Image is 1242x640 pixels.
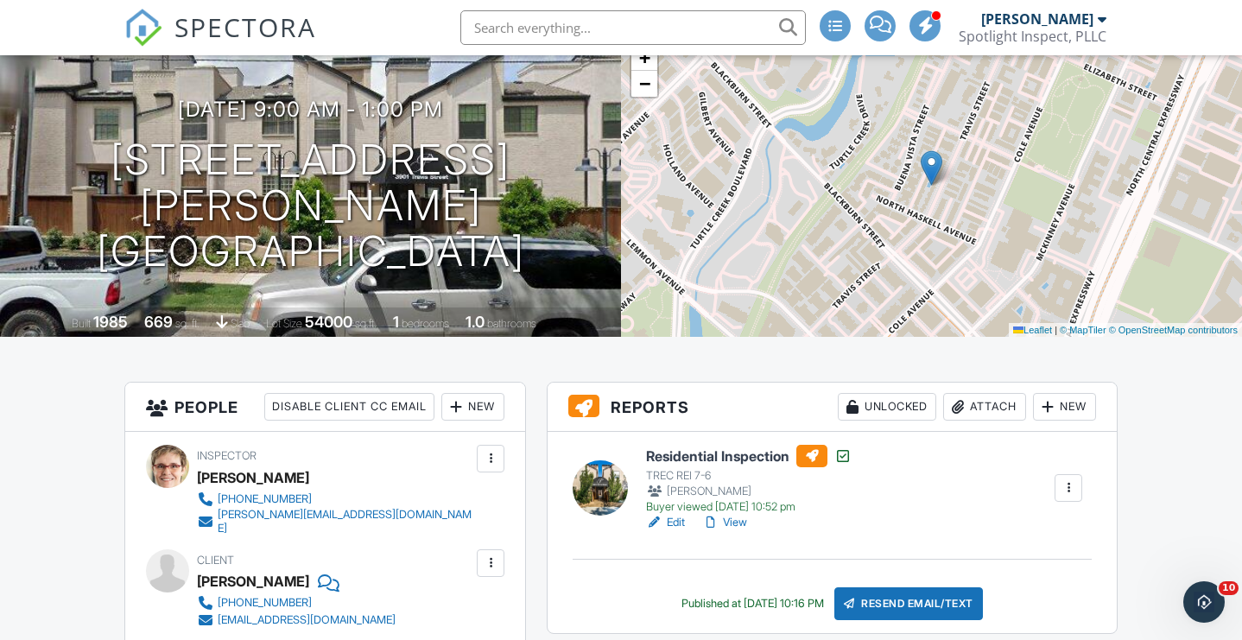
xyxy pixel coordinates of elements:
a: [PHONE_NUMBER] [197,491,472,508]
div: [PHONE_NUMBER] [218,492,312,506]
img: The Best Home Inspection Software - Spectora [124,9,162,47]
div: 1985 [93,313,128,331]
span: bedrooms [402,317,449,330]
div: 669 [144,313,173,331]
div: 54000 [305,313,352,331]
a: Zoom out [631,71,657,97]
span: Client [197,554,234,567]
span: + [639,47,650,68]
div: Buyer viewed [DATE] 10:52 pm [646,500,852,514]
div: Disable Client CC Email [264,393,434,421]
span: − [639,73,650,94]
a: [EMAIL_ADDRESS][DOMAIN_NAME] [197,611,396,629]
h1: [STREET_ADDRESS][PERSON_NAME] [GEOGRAPHIC_DATA] [28,137,593,274]
h3: Reports [548,383,1117,432]
h3: [DATE] 9:00 am - 1:00 pm [178,98,443,121]
span: sq. ft. [175,317,200,330]
h6: Residential Inspection [646,445,852,467]
div: New [441,393,504,421]
a: [PERSON_NAME][EMAIL_ADDRESS][DOMAIN_NAME] [197,508,472,535]
div: [PERSON_NAME][EMAIL_ADDRESS][DOMAIN_NAME] [218,508,472,535]
span: SPECTORA [174,9,316,45]
span: 10 [1219,581,1239,595]
div: [PERSON_NAME] [197,465,309,491]
iframe: Intercom live chat [1183,581,1225,623]
span: Lot Size [266,317,302,330]
div: TREC REI 7-6 [646,469,852,483]
span: bathrooms [487,317,536,330]
span: Built [72,317,91,330]
div: [PERSON_NAME] [197,568,309,594]
div: Resend Email/Text [834,587,983,620]
h3: People [125,383,525,432]
div: New [1033,393,1096,421]
div: [PHONE_NUMBER] [218,596,312,610]
span: slab [231,317,250,330]
div: Attach [943,393,1026,421]
a: View [702,514,747,531]
div: Unlocked [838,393,936,421]
a: [PHONE_NUMBER] [197,594,396,611]
div: Published at [DATE] 10:16 PM [681,597,824,611]
a: © OpenStreetMap contributors [1109,325,1238,335]
div: 1.0 [466,313,485,331]
div: 1 [393,313,399,331]
img: Marker [921,150,942,186]
a: © MapTiler [1060,325,1106,335]
div: [PERSON_NAME] [981,10,1093,28]
span: | [1055,325,1057,335]
span: sq.ft. [355,317,377,330]
div: Spotlight Inspect, PLLC [959,28,1106,45]
a: SPECTORA [124,23,316,60]
a: Leaflet [1013,325,1052,335]
input: Search everything... [460,10,806,45]
a: Residential Inspection TREC REI 7-6 [PERSON_NAME] Buyer viewed [DATE] 10:52 pm [646,445,852,514]
a: Edit [646,514,685,531]
div: [EMAIL_ADDRESS][DOMAIN_NAME] [218,613,396,627]
span: Inspector [197,449,257,462]
div: [PERSON_NAME] [646,483,852,500]
a: Zoom in [631,45,657,71]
